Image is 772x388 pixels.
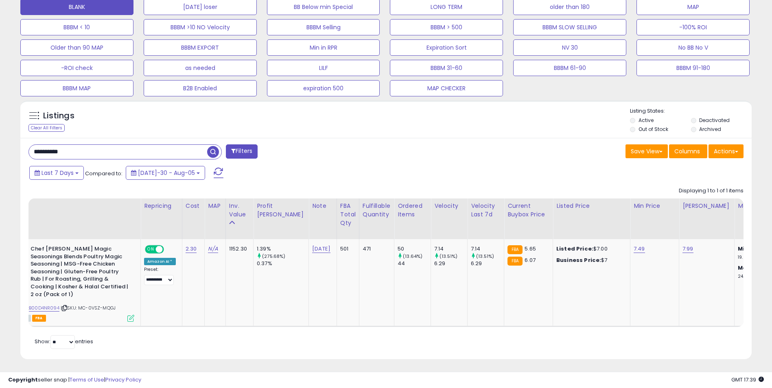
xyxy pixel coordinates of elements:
[682,202,731,210] div: [PERSON_NAME]
[10,202,137,210] div: Title
[634,202,676,210] div: Min Price
[146,246,156,253] span: ON
[267,80,380,96] button: expiration 500
[699,117,730,124] label: Deactivated
[267,19,380,35] button: BBBM Selling
[262,253,285,259] small: (275.68%)
[363,202,391,219] div: Fulfillable Quantity
[340,202,356,227] div: FBA Total Qty
[186,202,201,210] div: Cost
[340,245,353,253] div: 501
[398,260,431,267] div: 44
[144,258,176,265] div: Amazon AI *
[257,245,308,253] div: 1.39%
[625,144,668,158] button: Save View
[257,260,308,267] div: 0.37%
[29,305,59,312] a: B00D4NR094
[434,202,464,210] div: Velocity
[20,60,133,76] button: -ROI check
[525,256,536,264] span: 6.07
[229,202,250,219] div: Inv. value
[20,19,133,35] button: BBBM < 10
[471,260,504,267] div: 6.29
[85,170,122,177] span: Compared to:
[126,166,205,180] button: [DATE]-30 - Aug-05
[257,202,305,219] div: Profit [PERSON_NAME]
[390,19,503,35] button: BBBM > 500
[8,376,38,384] strong: Copyright
[363,245,388,253] div: 471
[31,245,129,300] b: Chef [PERSON_NAME] Magic Seasonings Blends Poultry Magic Seasoning | MSG-Free Chicken Seasoning |...
[390,39,503,56] button: Expiration Sort
[513,39,626,56] button: NV 30
[440,253,457,259] small: (13.51%)
[144,80,257,96] button: B2B Enabled
[738,264,752,272] b: Max:
[144,60,257,76] button: as needed
[312,245,330,253] a: [DATE]
[556,256,601,264] b: Business Price:
[513,19,626,35] button: BBBM SLOW SELLING
[267,39,380,56] button: Min in RPR
[434,245,467,253] div: 7.14
[476,253,494,259] small: (13.51%)
[105,376,141,384] a: Privacy Policy
[471,202,501,219] div: Velocity Last 7d
[669,144,707,158] button: Columns
[186,245,197,253] a: 2.30
[682,245,693,253] a: 7.99
[32,315,46,322] span: FBA
[61,305,116,311] span: | SKU: MC-0VSZ-MQGJ
[144,202,179,210] div: Repricing
[312,202,333,210] div: Note
[29,166,84,180] button: Last 7 Days
[556,202,627,210] div: Listed Price
[556,245,624,253] div: $7.00
[208,245,218,253] a: N/A
[28,124,65,132] div: Clear All Filters
[507,245,523,254] small: FBA
[70,376,104,384] a: Terms of Use
[208,202,222,210] div: MAP
[507,257,523,266] small: FBA
[398,245,431,253] div: 50
[8,376,141,384] div: seller snap | |
[525,245,536,253] span: 5.65
[398,202,427,219] div: Ordered Items
[403,253,422,259] small: (13.64%)
[42,169,74,177] span: Last 7 Days
[679,187,744,195] div: Displaying 1 to 1 of 1 items
[630,107,752,115] p: Listing States:
[699,126,721,133] label: Archived
[390,60,503,76] button: BBBM 31-60
[35,338,93,345] span: Show: entries
[636,39,750,56] button: No BB No V
[20,80,133,96] button: BBBM MAP
[636,60,750,76] button: BBBM 91-180
[507,202,549,219] div: Current Buybox Price
[738,245,750,253] b: Min:
[144,39,257,56] button: BBBM EXPORT
[144,267,176,285] div: Preset:
[709,144,744,158] button: Actions
[20,39,133,56] button: Older than 90 MAP
[634,245,645,253] a: 7.49
[163,246,176,253] span: OFF
[674,147,700,155] span: Columns
[144,19,257,35] button: BBBM >10 NO Velocity
[636,19,750,35] button: -100% ROI
[513,60,626,76] button: BBBM 61-90
[229,245,247,253] div: 1152.30
[226,144,258,159] button: Filters
[556,245,593,253] b: Listed Price:
[556,257,624,264] div: $7
[471,245,504,253] div: 7.14
[267,60,380,76] button: LILF
[138,169,195,177] span: [DATE]-30 - Aug-05
[390,80,503,96] button: MAP CHECKER
[639,117,654,124] label: Active
[43,110,74,122] h5: Listings
[731,376,764,384] span: 2025-08-13 17:39 GMT
[434,260,467,267] div: 6.29
[639,126,668,133] label: Out of Stock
